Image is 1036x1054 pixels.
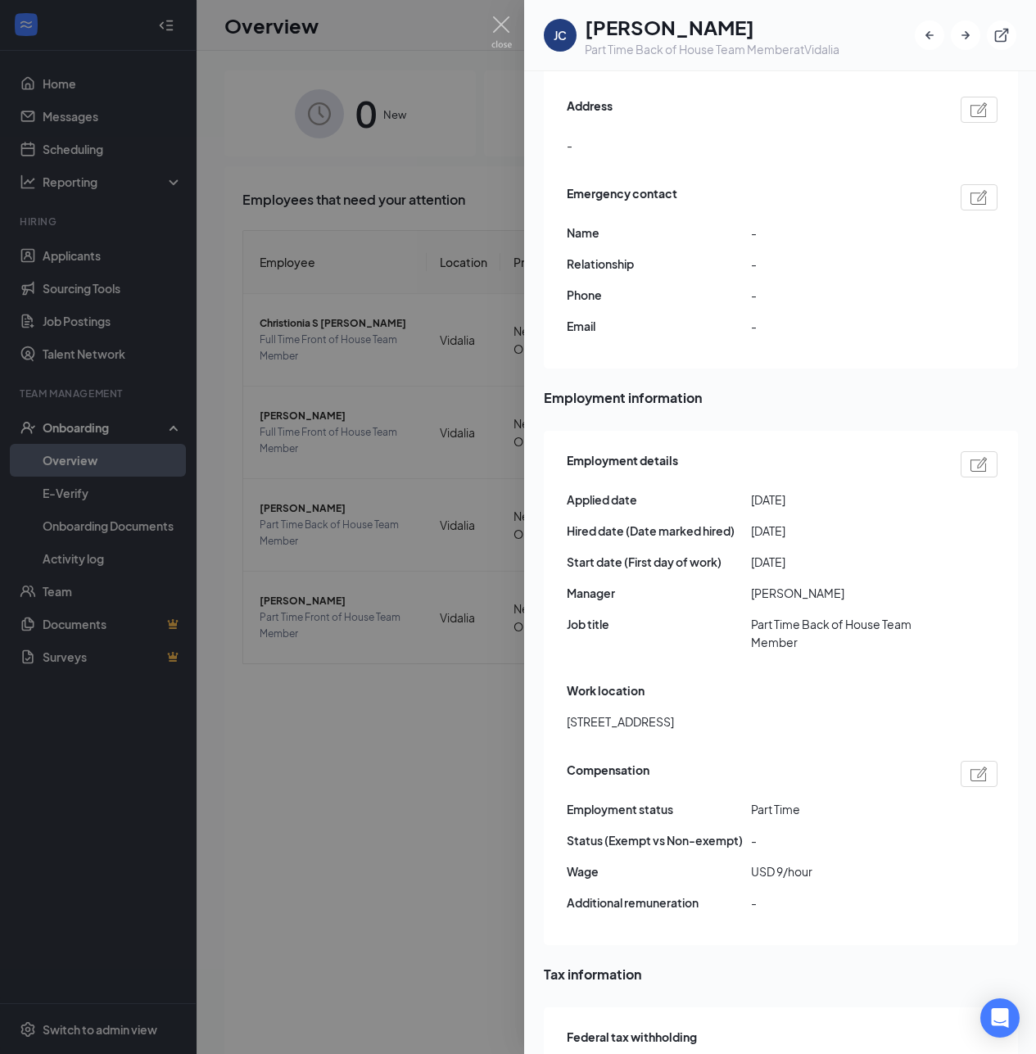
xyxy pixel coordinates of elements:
[751,491,935,509] span: [DATE]
[544,387,1018,408] span: Employment information
[567,712,674,731] span: [STREET_ADDRESS]
[567,862,751,880] span: Wage
[585,41,839,57] div: Part Time Back of House Team Member at Vidalia
[751,615,935,651] span: Part Time Back of House Team Member
[751,584,935,602] span: [PERSON_NAME]
[567,522,751,540] span: Hired date (Date marked hired)
[751,522,935,540] span: [DATE]
[951,20,980,50] button: ArrowRight
[567,491,751,509] span: Applied date
[567,761,649,787] span: Compensation
[567,286,751,304] span: Phone
[980,998,1020,1038] div: Open Intercom Messenger
[585,13,839,41] h1: [PERSON_NAME]
[567,681,645,699] span: Work location
[567,136,572,154] span: -
[957,27,974,43] svg: ArrowRight
[567,184,677,210] span: Emergency contact
[751,800,935,818] span: Part Time
[751,862,935,880] span: USD 9/hour
[751,317,935,335] span: -
[993,27,1010,43] svg: ExternalLink
[567,317,751,335] span: Email
[921,27,938,43] svg: ArrowLeftNew
[567,255,751,273] span: Relationship
[751,553,935,571] span: [DATE]
[567,97,613,123] span: Address
[567,553,751,571] span: Start date (First day of work)
[987,20,1016,50] button: ExternalLink
[567,893,751,912] span: Additional remuneration
[567,584,751,602] span: Manager
[751,224,935,242] span: -
[567,1028,697,1046] span: Federal tax withholding
[544,964,1018,984] span: Tax information
[567,451,678,477] span: Employment details
[915,20,944,50] button: ArrowLeftNew
[751,286,935,304] span: -
[567,224,751,242] span: Name
[567,615,751,633] span: Job title
[751,831,935,849] span: -
[751,255,935,273] span: -
[567,800,751,818] span: Employment status
[554,27,567,43] div: JC
[751,893,935,912] span: -
[567,831,751,849] span: Status (Exempt vs Non-exempt)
